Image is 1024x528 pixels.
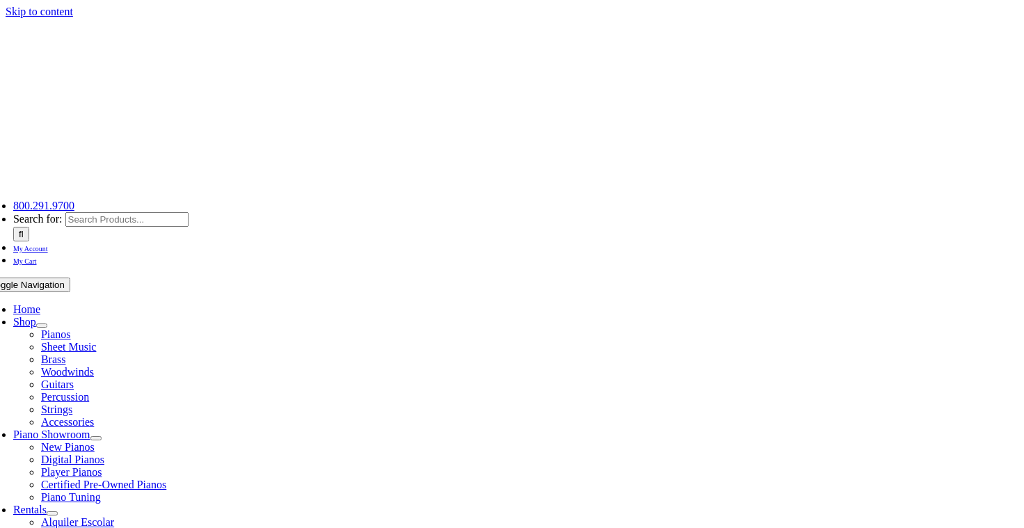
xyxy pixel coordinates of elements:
[41,454,104,465] a: Digital Pianos
[65,212,189,227] input: Search Products...
[41,479,166,490] a: Certified Pre-Owned Pianos
[41,403,72,415] a: Strings
[41,516,114,528] a: Alquiler Escolar
[13,303,40,315] a: Home
[41,378,74,390] a: Guitars
[13,254,37,266] a: My Cart
[13,316,36,328] a: Shop
[13,257,37,265] span: My Cart
[13,200,74,211] a: 800.291.9700
[41,366,94,378] a: Woodwinds
[41,491,101,503] a: Piano Tuning
[41,341,97,353] a: Sheet Music
[47,511,58,515] button: Open submenu of Rentals
[90,436,102,440] button: Open submenu of Piano Showroom
[13,504,47,515] a: Rentals
[41,466,102,478] a: Player Pianos
[41,328,71,340] a: Pianos
[41,391,89,403] a: Percussion
[13,429,90,440] a: Piano Showroom
[41,353,66,365] a: Brass
[13,227,29,241] input: Search
[13,241,48,253] a: My Account
[13,245,48,253] span: My Account
[6,6,73,17] a: Skip to content
[36,323,47,328] button: Open submenu of Shop
[13,213,63,225] span: Search for:
[41,416,94,428] a: Accessories
[41,441,95,453] a: New Pianos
